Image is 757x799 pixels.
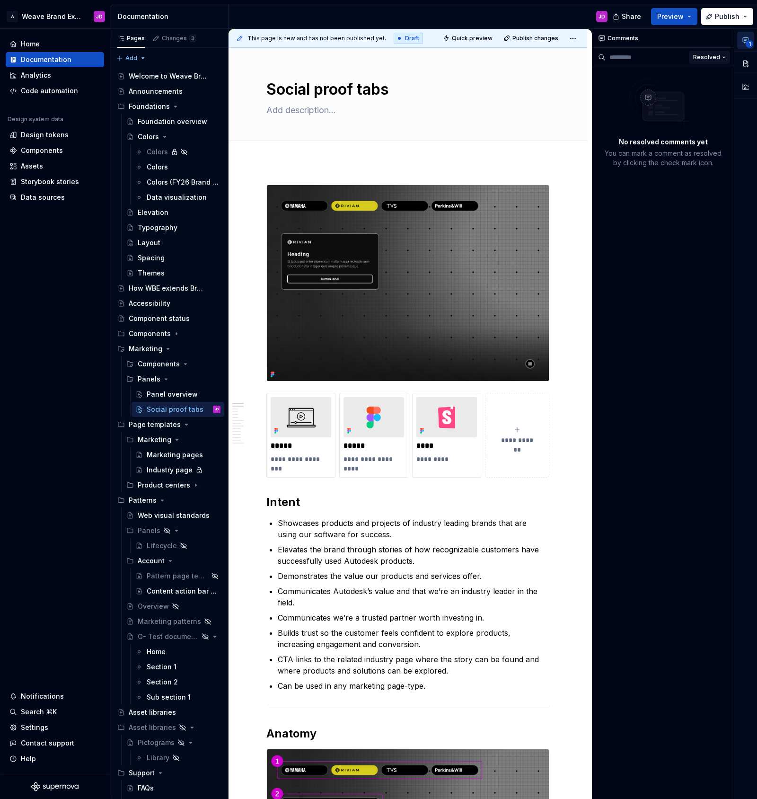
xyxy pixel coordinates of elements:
[278,654,549,676] p: CTA links to the related industry page where the story can be found and where products and soluti...
[114,705,224,720] a: Asset libraries
[6,83,104,98] a: Code automation
[125,54,137,62] span: Add
[114,765,224,781] div: Support
[6,751,104,766] button: Help
[129,299,170,308] div: Accessibility
[123,553,224,568] div: Account
[123,235,224,250] a: Layout
[132,538,224,553] a: Lifecycle
[132,568,224,584] a: Pattern page template
[129,344,162,354] div: Marketing
[114,326,224,341] div: Components
[21,754,36,763] div: Help
[138,511,210,520] div: Web visual standards
[147,450,203,460] div: Marketing pages
[21,39,40,49] div: Home
[619,137,708,147] p: No resolved comments yet
[123,220,224,235] a: Typography
[266,495,549,510] h2: Intent
[189,35,196,42] span: 3
[147,692,191,702] div: Sub section 1
[129,723,176,732] div: Asset libraries
[129,102,170,111] div: Foundations
[162,35,196,42] div: Changes
[138,435,171,444] div: Marketing
[123,614,224,629] a: Marketing patterns
[6,127,104,142] a: Design tokens
[147,662,176,672] div: Section 1
[138,526,160,535] div: Panels
[715,12,739,21] span: Publish
[6,736,104,751] button: Contact support
[592,29,734,48] div: Comments
[21,146,63,155] div: Components
[21,692,64,701] div: Notifications
[132,690,224,705] a: Sub section 1
[132,160,224,175] a: Colors
[622,12,641,21] span: Share
[6,190,104,205] a: Data sources
[138,602,169,611] div: Overview
[123,781,224,796] a: FAQs
[132,644,224,659] a: Home
[129,768,155,778] div: Support
[271,397,331,437] img: e013c14c-185e-4849-8539-c005b7bc8fa8.png
[6,689,104,704] button: Notifications
[132,402,224,417] a: Social proof tabsJD
[138,632,199,641] div: G- Test documentation page
[416,397,477,437] img: 4a1c0735-6ef8-452a-b75a-2f4e455ba8bc.png
[452,35,493,42] span: Quick preview
[132,175,224,190] a: Colors (FY26 Brand refresh)
[247,35,386,42] span: This page is new and has not been published yet.
[147,390,198,399] div: Panel overview
[31,782,79,791] a: Supernova Logo
[608,8,647,25] button: Share
[278,612,549,623] p: Communicates we’re a trusted partner worth investing in.
[343,397,404,437] img: b289c909-b765-4bfe-9f29-754c9ce6df08.png
[118,12,224,21] div: Documentation
[147,147,168,157] div: Colors
[114,311,224,326] a: Component status
[693,53,720,61] span: Resolved
[96,13,103,20] div: JD
[21,177,79,186] div: Storybook stories
[8,115,63,123] div: Design system data
[114,281,224,296] a: How WBE extends Brand
[123,478,224,493] div: Product centers
[132,675,224,690] a: Section 2
[264,78,547,101] textarea: Social proof tabs
[123,735,224,750] a: Pictograms
[138,783,154,793] div: FAQs
[129,284,207,293] div: How WBE extends Brand
[138,208,168,217] div: Elevation
[114,84,224,99] a: Announcements
[21,55,71,64] div: Documentation
[147,677,178,687] div: Section 2
[147,541,177,550] div: Lifecycle
[138,374,160,384] div: Panels
[132,190,224,205] a: Data visualization
[138,738,175,747] div: Pictograms
[278,627,549,650] p: Builds trust so the customer feels confident to explore products, increasing engagement and conve...
[132,144,224,160] a: Colors
[278,544,549,567] p: Elevates the brand through stories of how recognizable customers have successfully used Autodesk ...
[266,726,549,741] h2: Anatomy
[147,162,168,172] div: Colors
[267,185,549,381] img: b15b57cb-542b-4a6d-9b63-54d1ceae8cb1.png
[746,40,753,48] span: 1
[129,708,176,717] div: Asset libraries
[138,117,207,126] div: Foundation overview
[138,253,165,263] div: Spacing
[138,268,165,278] div: Themes
[129,496,157,505] div: Patterns
[129,87,183,96] div: Announcements
[123,599,224,614] a: Overview
[6,720,104,735] a: Settings
[657,12,684,21] span: Preview
[138,238,160,248] div: Layout
[604,149,722,168] p: You can mark a comment as resolved by clicking the check mark icon.
[278,570,549,582] p: Demonstrates the value our products and services offer.
[6,704,104,719] button: Search ⌘K
[701,8,753,25] button: Publish
[129,420,181,429] div: Page templates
